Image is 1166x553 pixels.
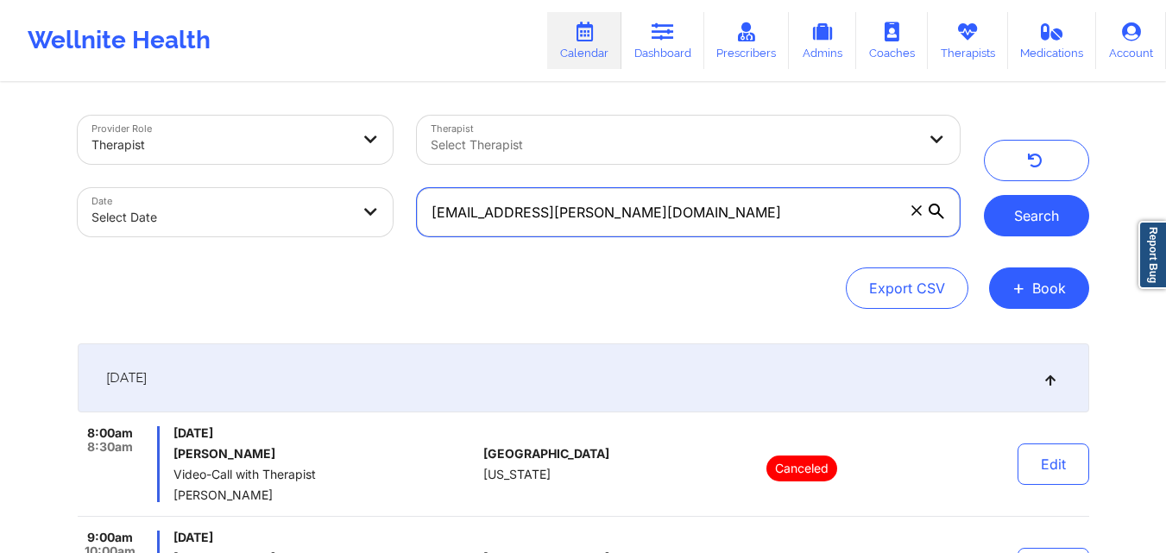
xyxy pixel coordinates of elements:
[417,188,959,236] input: Search by patient email
[989,267,1089,309] button: +Book
[984,195,1089,236] button: Search
[1018,443,1089,485] button: Edit
[856,12,928,69] a: Coaches
[87,440,133,454] span: 8:30am
[173,488,476,502] span: [PERSON_NAME]
[928,12,1008,69] a: Therapists
[106,369,147,386] span: [DATE]
[1008,12,1097,69] a: Medications
[173,426,476,440] span: [DATE]
[621,12,704,69] a: Dashboard
[1012,283,1025,292] span: +
[483,447,609,461] span: [GEOGRAPHIC_DATA]
[173,447,476,461] h6: [PERSON_NAME]
[173,531,476,544] span: [DATE]
[483,468,551,481] span: [US_STATE]
[846,267,968,309] button: Export CSV
[1096,12,1166,69] a: Account
[91,126,350,164] div: Therapist
[789,12,856,69] a: Admins
[1138,221,1166,289] a: Report Bug
[87,426,133,440] span: 8:00am
[547,12,621,69] a: Calendar
[704,12,790,69] a: Prescribers
[173,468,476,481] span: Video-Call with Therapist
[87,531,133,544] span: 9:00am
[766,456,837,481] p: Canceled
[91,198,350,236] div: Select Date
